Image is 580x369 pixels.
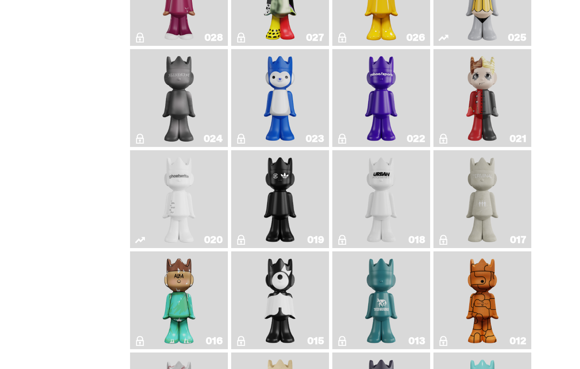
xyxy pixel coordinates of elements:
[236,255,324,346] a: Quest
[260,255,300,346] img: Quest
[307,235,324,245] div: 019
[406,33,425,43] div: 026
[337,154,425,245] a: U.N. (Black & White)
[135,154,223,245] a: ghost
[362,255,401,346] img: Trash
[260,154,300,245] img: Year of the Dragon
[153,154,204,245] img: ghost
[408,235,425,245] div: 018
[206,336,223,346] div: 016
[307,336,324,346] div: 015
[508,33,526,43] div: 025
[407,134,425,144] div: 022
[438,154,526,245] a: Terminal 27
[509,336,526,346] div: 012
[204,235,223,245] div: 020
[337,52,425,144] a: Yahoo!
[204,33,223,43] div: 028
[362,52,401,144] img: Yahoo!
[236,52,324,144] a: Squish
[306,33,324,43] div: 027
[305,134,324,144] div: 023
[463,255,502,346] img: Basketball
[438,255,526,346] a: Basketball
[236,154,324,245] a: Year of the Dragon
[159,255,199,346] img: ALBA
[510,235,526,245] div: 017
[438,52,526,144] a: Magic Man
[337,255,425,346] a: Trash
[135,52,223,144] a: Alchemist
[463,154,502,245] img: Terminal 27
[362,154,401,245] img: U.N. (Black & White)
[463,52,502,144] img: Magic Man
[135,255,223,346] a: ALBA
[509,134,526,144] div: 021
[153,52,204,144] img: Alchemist
[408,336,425,346] div: 013
[260,52,300,144] img: Squish
[204,134,223,144] div: 024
